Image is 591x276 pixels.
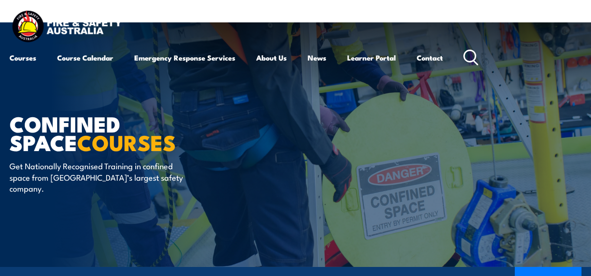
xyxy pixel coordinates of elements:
[10,114,245,151] h1: Confined Space
[10,160,183,194] p: Get Nationally Recognised Training in confined space from [GEOGRAPHIC_DATA]’s largest safety comp...
[417,46,443,69] a: Contact
[308,46,326,69] a: News
[134,46,235,69] a: Emergency Response Services
[347,46,396,69] a: Learner Portal
[10,46,36,69] a: Courses
[57,46,113,69] a: Course Calendar
[256,46,287,69] a: About Us
[77,125,176,158] strong: COURSES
